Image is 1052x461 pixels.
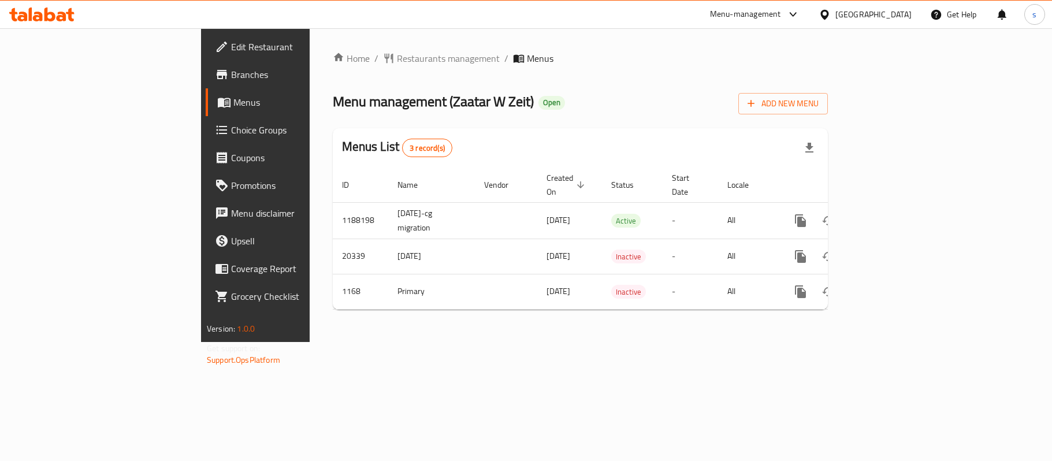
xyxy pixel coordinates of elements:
span: Vendor [484,178,523,192]
span: s [1032,8,1036,21]
button: more [787,243,815,270]
a: Coverage Report [206,255,377,282]
span: [DATE] [547,213,570,228]
span: ID [342,178,364,192]
span: Menu disclaimer [231,206,367,220]
a: Edit Restaurant [206,33,377,61]
a: Upsell [206,227,377,255]
span: Coupons [231,151,367,165]
a: Grocery Checklist [206,282,377,310]
span: Start Date [672,171,704,199]
span: Promotions [231,179,367,192]
button: Change Status [815,278,842,306]
button: Change Status [815,243,842,270]
li: / [504,51,508,65]
h2: Menus List [342,138,452,157]
span: Menus [527,51,553,65]
span: Active [611,214,641,228]
a: Choice Groups [206,116,377,144]
div: Total records count [402,139,452,157]
td: - [663,202,718,239]
button: more [787,207,815,235]
span: 3 record(s) [403,143,452,154]
span: Choice Groups [231,123,367,137]
td: All [718,239,778,274]
a: Promotions [206,172,377,199]
span: Edit Restaurant [231,40,367,54]
span: Restaurants management [397,51,500,65]
span: Grocery Checklist [231,289,367,303]
table: enhanced table [333,168,907,310]
div: Open [538,96,565,110]
span: Created On [547,171,588,199]
span: Status [611,178,649,192]
th: Actions [778,168,907,203]
span: Branches [231,68,367,81]
span: Name [397,178,433,192]
span: Inactive [611,250,646,263]
a: Branches [206,61,377,88]
span: Inactive [611,285,646,299]
span: Menu management ( Zaatar W Zeit ) [333,88,534,114]
td: [DATE]-cg migration [388,202,475,239]
span: Coverage Report [231,262,367,276]
span: Version: [207,321,235,336]
a: Menus [206,88,377,116]
a: Menu disclaimer [206,199,377,227]
div: [GEOGRAPHIC_DATA] [835,8,912,21]
td: All [718,202,778,239]
td: - [663,239,718,274]
a: Restaurants management [383,51,500,65]
span: Open [538,98,565,107]
span: [DATE] [547,284,570,299]
button: Add New Menu [738,93,828,114]
span: [DATE] [547,248,570,263]
div: Menu-management [710,8,781,21]
button: more [787,278,815,306]
span: 1.0.0 [237,321,255,336]
span: Menus [233,95,367,109]
td: [DATE] [388,239,475,274]
td: - [663,274,718,309]
a: Support.OpsPlatform [207,352,280,367]
td: Primary [388,274,475,309]
td: All [718,274,778,309]
button: Change Status [815,207,842,235]
a: Coupons [206,144,377,172]
span: Locale [727,178,764,192]
span: Get support on: [207,341,260,356]
span: Upsell [231,234,367,248]
nav: breadcrumb [333,51,828,65]
div: Export file [795,134,823,162]
span: Add New Menu [748,96,819,111]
